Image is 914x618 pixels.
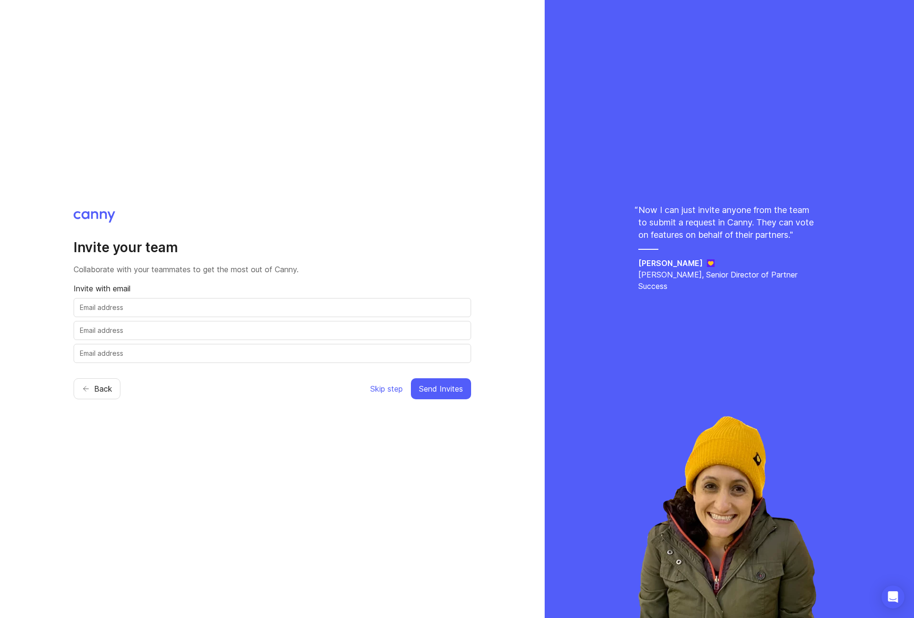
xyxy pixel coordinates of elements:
[411,378,471,399] button: Send Invites
[370,383,403,394] span: Skip step
[632,408,827,618] img: rachel-ec36006e32d921eccbc7237da87631ad.webp
[80,348,465,359] input: Email address
[74,239,471,256] h2: Invite your team
[74,211,115,223] img: Canny logo
[80,325,465,336] input: Email address
[707,259,715,267] img: Jane logo
[370,378,403,399] button: Skip step
[74,264,471,275] p: Collaborate with your teammates to get the most out of Canny.
[74,378,120,399] button: Back
[74,283,471,294] p: Invite with email
[638,257,703,269] h5: [PERSON_NAME]
[882,586,904,608] div: Open Intercom Messenger
[94,383,112,394] span: Back
[638,204,820,241] p: Now I can just invite anyone from the team to submit a request in Canny. They can vote on feature...
[419,383,463,394] span: Send Invites
[638,269,820,292] p: [PERSON_NAME], Senior Director of Partner Success
[80,302,465,313] input: Email address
